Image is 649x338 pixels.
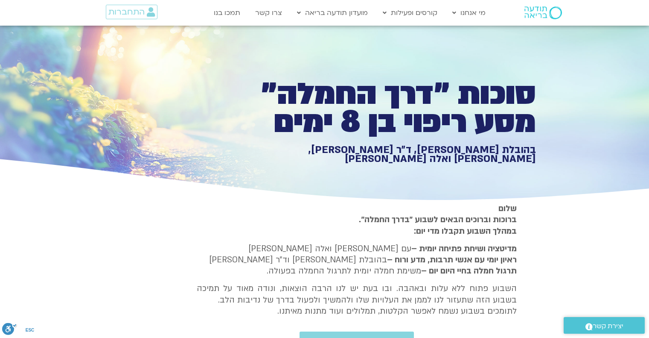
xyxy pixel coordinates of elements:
[210,5,244,21] a: תמכו בנו
[564,317,645,334] a: יצירת קשר
[387,254,517,265] b: ראיון יומי עם אנשי תרבות, מדע ורוח –
[498,203,517,214] strong: שלום
[448,5,490,21] a: מי אנחנו
[378,5,442,21] a: קורסים ופעילות
[593,320,623,332] span: יצירת קשר
[411,243,517,254] strong: מדיטציה ושיחת פתיחה יומית –
[240,80,536,136] h1: סוכות ״דרך החמלה״ מסע ריפוי בן 8 ימים
[251,5,286,21] a: צרו קשר
[293,5,372,21] a: מועדון תודעה בריאה
[359,214,517,236] strong: ברוכות וברוכים הבאים לשבוע ״בדרך החמלה״. במהלך השבוע תקבלו מדי יום:
[197,283,517,317] p: השבוע פתוח ללא עלות ובאהבה. ובו בעת יש לנו הרבה הוצאות, ונודה מאוד על תמיכה בשבוע הזה שתעזור לנו ...
[106,5,157,19] a: התחברות
[108,7,145,17] span: התחברות
[240,145,536,164] h1: בהובלת [PERSON_NAME], ד״ר [PERSON_NAME], [PERSON_NAME] ואלה [PERSON_NAME]
[524,6,562,19] img: תודעה בריאה
[421,265,517,276] b: תרגול חמלה בחיי היום יום –
[197,243,517,277] p: עם [PERSON_NAME] ואלה [PERSON_NAME] בהובלת [PERSON_NAME] וד״ר [PERSON_NAME] משימת חמלה יומית לתרג...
